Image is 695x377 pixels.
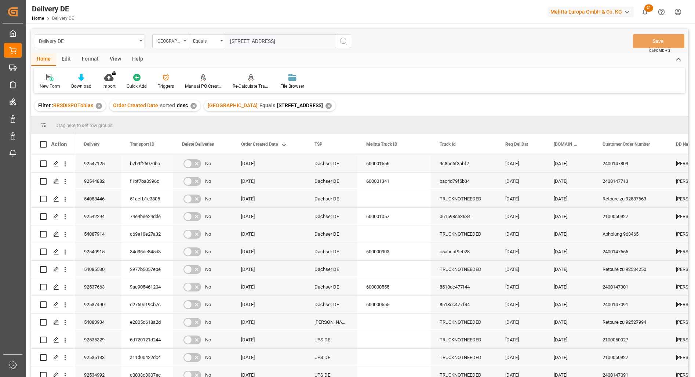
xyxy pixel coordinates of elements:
[496,173,545,190] div: [DATE]
[547,7,634,17] div: Melitta Europa GmbH & Co. KG
[554,142,578,147] span: [DOMAIN_NAME] Dat
[51,141,67,148] div: Action
[177,102,188,108] span: desc
[306,331,357,348] div: UPS DE
[357,278,431,296] div: 600000555
[545,225,594,243] div: [DATE]
[431,225,496,243] div: TRUCKNOTNEEDED
[306,261,357,278] div: Dachser DE
[594,155,667,172] div: 2400147809
[232,155,306,172] div: [DATE]
[306,225,357,243] div: Dachser DE
[121,208,173,225] div: 74e9bee24dde
[31,313,75,331] div: Press SPACE to select this row.
[96,103,102,109] div: ✕
[31,208,75,225] div: Press SPACE to select this row.
[182,142,214,147] span: Delete Deliveries
[232,278,306,296] div: [DATE]
[84,142,99,147] span: Delivery
[121,331,173,348] div: 6d720121d244
[121,243,173,260] div: 34d36de845d8
[306,349,357,366] div: UPS DE
[594,331,667,348] div: 2100050927
[306,173,357,190] div: Dachser DE
[205,155,211,172] span: No
[233,83,269,90] div: Re-Calculate Transport Costs
[637,4,653,20] button: show 21 new notifications
[277,102,323,108] span: [STREET_ADDRESS]
[189,34,226,48] button: open menu
[431,190,496,207] div: TRUCKNOTNEEDED
[306,190,357,207] div: Dachser DE
[633,34,684,48] button: Save
[431,331,496,348] div: TRUCKNOTNEEDED
[306,208,357,225] div: Dachser DE
[75,278,121,296] div: 92537663
[31,190,75,208] div: Press SPACE to select this row.
[31,349,75,366] div: Press SPACE to select this row.
[121,261,173,278] div: 3977b5057ebe
[208,102,258,108] span: [GEOGRAPHIC_DATA]
[545,243,594,260] div: [DATE]
[357,243,431,260] div: 600000903
[32,16,44,21] a: Home
[594,349,667,366] div: 2100050927
[31,243,75,261] div: Press SPACE to select this row.
[31,296,75,313] div: Press SPACE to select this row.
[53,102,93,108] span: RRSDISPOTobias
[205,191,211,207] span: No
[121,278,173,296] div: 9ac905461204
[594,313,667,331] div: Retoure zu 92527994
[496,208,545,225] div: [DATE]
[152,34,189,48] button: open menu
[104,53,127,66] div: View
[357,208,431,225] div: 600001057
[121,190,173,207] div: 51aefb1c3805
[205,208,211,225] span: No
[232,313,306,331] div: [DATE]
[193,36,218,44] div: Equals
[39,36,137,45] div: Delivery DE
[205,349,211,366] span: No
[121,173,173,190] div: f1bf7ba0396c
[121,225,173,243] div: c69e10e27a32
[357,296,431,313] div: 600000555
[232,173,306,190] div: [DATE]
[75,331,121,348] div: 92535329
[594,190,667,207] div: Retoure zu 92537663
[38,102,53,108] span: Filter :
[232,208,306,225] div: [DATE]
[653,4,670,20] button: Help Center
[56,53,76,66] div: Edit
[75,208,121,225] div: 92542294
[431,349,496,366] div: TRUCKNOTNEEDED
[31,331,75,349] div: Press SPACE to select this row.
[545,208,594,225] div: [DATE]
[232,225,306,243] div: [DATE]
[31,53,56,66] div: Home
[190,103,197,109] div: ✕
[158,83,174,90] div: Triggers
[603,142,650,147] span: Customer Order Number
[31,225,75,243] div: Press SPACE to select this row.
[431,208,496,225] div: 061598ce3634
[205,243,211,260] span: No
[232,190,306,207] div: [DATE]
[40,83,60,90] div: New Form
[259,102,275,108] span: Equals
[75,225,121,243] div: 54087914
[121,313,173,331] div: e2805c618a2d
[160,102,175,108] span: sorted
[594,278,667,296] div: 2400147301
[232,261,306,278] div: [DATE]
[205,226,211,243] span: No
[306,296,357,313] div: Dachser DE
[594,173,667,190] div: 2400147713
[241,142,278,147] span: Order Created Date
[205,279,211,296] span: No
[496,331,545,348] div: [DATE]
[357,155,431,172] div: 600001556
[496,190,545,207] div: [DATE]
[205,261,211,278] span: No
[594,261,667,278] div: Retoure zu 92534250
